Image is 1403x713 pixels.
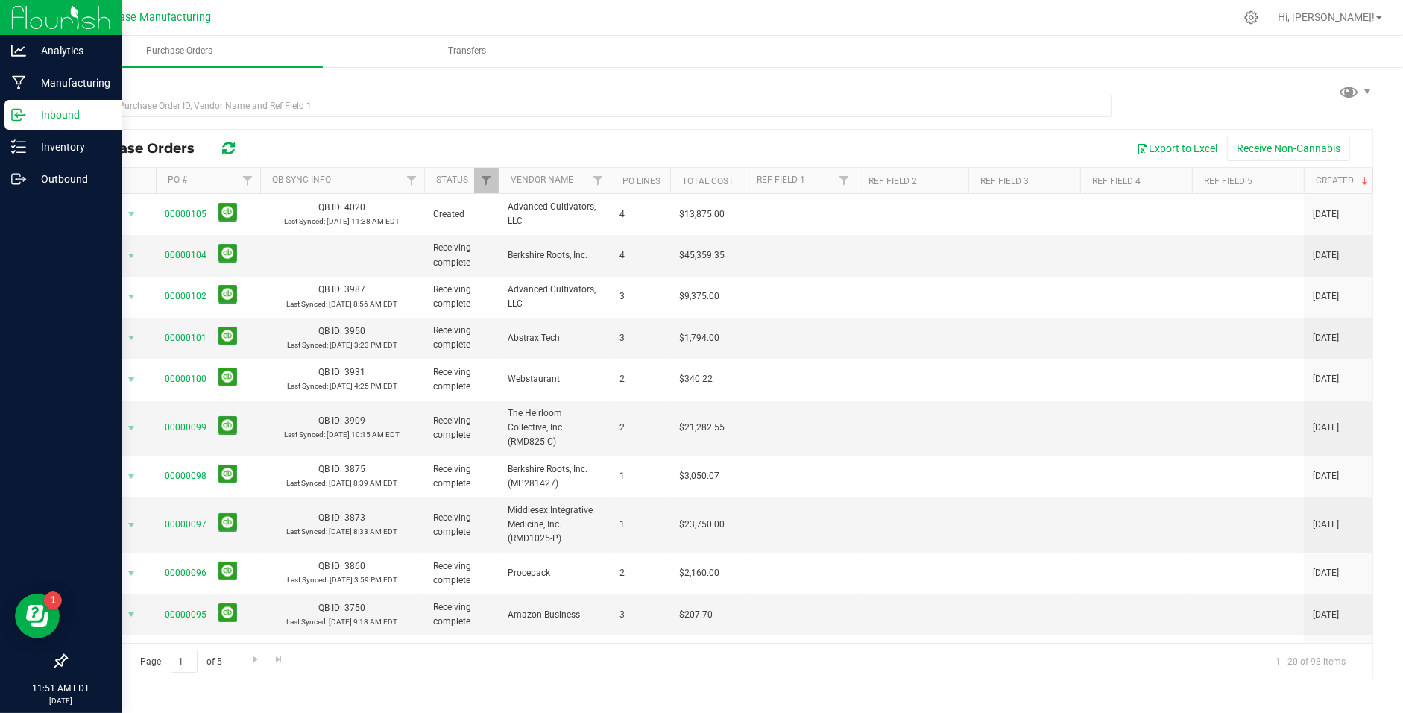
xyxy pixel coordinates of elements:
a: Transfers [324,36,611,67]
span: [DATE] [1313,289,1339,304]
inline-svg: Inbound [11,107,26,122]
a: Filter [832,168,857,193]
span: [DATE] [1313,421,1339,435]
a: PO Lines [622,176,660,186]
span: Purchase Orders [126,45,233,57]
span: 3987 [345,284,366,295]
span: Webstaurant [508,372,602,386]
span: Last Synced: [287,382,328,390]
span: select [122,515,141,535]
a: 00000098 [165,471,206,481]
p: Analytics [26,42,116,60]
span: select [122,563,141,584]
span: 4020 [345,202,366,213]
span: $1,794.00 [679,331,719,345]
span: [DATE] 11:38 AM EDT [327,217,400,225]
a: Go to the next page [245,650,266,670]
span: 1 [619,518,661,532]
span: Receiving complete [433,365,490,394]
span: Advanced Cultivators, LLC [508,283,602,311]
button: Export to Excel [1127,136,1227,161]
a: Filter [586,168,611,193]
span: $9,375.00 [679,289,719,304]
a: 00000102 [165,291,206,301]
inline-svg: Inventory [11,139,26,154]
a: Created [1316,175,1371,186]
span: [DATE] 4:25 PM EDT [330,382,397,390]
span: select [122,204,141,224]
span: [DATE] [1313,248,1339,263]
p: 11:51 AM EDT [7,682,116,695]
p: Inventory [26,138,116,156]
span: $21,282.55 [679,421,725,435]
span: select [122,369,141,390]
span: 3 [619,289,661,304]
span: [DATE] [1313,566,1339,580]
span: QB ID: [319,415,343,426]
span: Purchase Orders [78,140,209,157]
span: Last Synced: [287,300,328,308]
span: $45,359.35 [679,248,725,263]
span: QB ID: [319,603,343,613]
span: QB ID: [319,464,343,474]
inline-svg: Manufacturing [11,75,26,90]
a: Purchase Orders [36,36,323,67]
span: Berkshire Roots, Inc. [508,248,602,263]
span: Receiving complete [433,283,490,311]
a: Filter [474,168,499,193]
span: QB ID: [319,561,343,571]
span: Middlesex Integrative Medicine, Inc. (RMD1025-P) [508,503,602,547]
span: Receiving complete [433,641,490,670]
span: select [122,327,141,348]
span: select [122,418,141,439]
span: [DATE] 9:18 AM EDT [330,618,398,626]
a: 00000101 [165,333,206,343]
span: Receiving complete [433,559,490,588]
span: Hi, [PERSON_NAME]! [1278,11,1375,23]
span: select [122,604,141,625]
span: Berkshire Roots, Inc. (MP281427) [508,462,602,491]
span: Last Synced: [287,576,328,584]
span: Last Synced: [287,618,328,626]
span: Procepack [508,566,602,580]
p: [DATE] [7,695,116,706]
span: QB ID: [319,284,343,295]
span: [DATE] 10:15 AM EDT [327,430,400,439]
span: Abstrax Tech [508,331,602,345]
span: [DATE] [1313,469,1339,483]
span: $13,875.00 [679,207,725,222]
span: $3,050.07 [679,469,719,483]
span: Receiving complete [433,241,490,269]
span: [DATE] 8:56 AM EDT [330,300,398,308]
input: Search Purchase Order ID, Vendor Name and Ref Field 1 [66,95,1112,117]
span: Advanced Cultivators, LLC [508,200,602,228]
span: Receiving complete [433,414,490,442]
span: [DATE] [1313,372,1339,386]
span: select [122,286,141,307]
span: 3 [619,331,661,345]
span: 4 [619,207,661,222]
a: Ref Field 4 [1092,176,1141,186]
span: [DATE] [1313,207,1339,222]
span: QB ID: [319,367,343,377]
span: $207.70 [679,608,713,622]
span: 3873 [345,512,366,523]
span: 3875 [345,464,366,474]
span: 3750 [345,603,366,613]
span: QB ID: [319,326,343,336]
input: 1 [171,650,198,673]
a: 00000099 [165,422,206,433]
a: 00000095 [165,609,206,620]
span: 3950 [345,326,366,336]
a: QB Sync Info [272,175,331,185]
span: 1 - 20 of 98 items [1264,650,1358,672]
iframe: Resource center [15,594,60,638]
span: 2 [619,421,661,435]
a: PO # [168,175,187,185]
iframe: Resource center unread badge [44,591,62,609]
span: The Heirloom Collective, Inc (RMD825-C) [508,406,602,450]
span: Receiving complete [433,324,490,352]
span: [DATE] 3:23 PM EDT [330,341,397,349]
span: $23,750.00 [679,518,725,532]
